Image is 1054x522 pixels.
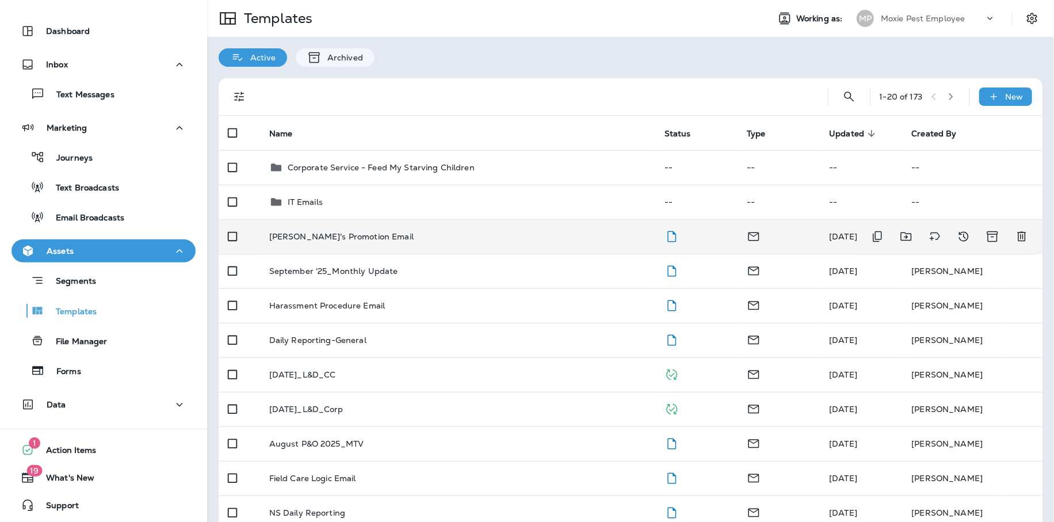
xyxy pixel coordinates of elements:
[46,26,90,36] p: Dashboard
[665,403,679,413] span: Published
[747,368,761,379] span: Email
[747,334,761,344] span: Email
[12,268,196,293] button: Segments
[866,225,889,248] button: Duplicate
[12,466,196,489] button: 19What's New
[288,163,475,172] p: Corporate Service - Feed My Starving Children
[747,403,761,413] span: Email
[46,60,68,69] p: Inbox
[665,299,679,310] span: Draft
[820,185,902,219] td: --
[269,439,364,448] p: August P&O 2025_MTV
[12,116,196,139] button: Marketing
[12,82,196,106] button: Text Messages
[269,301,385,310] p: Harassment Procedure Email
[47,246,74,256] p: Assets
[655,185,738,219] td: --
[288,197,323,207] p: IT Emails
[12,359,196,383] button: Forms
[747,472,761,482] span: Email
[12,439,196,462] button: 1Action Items
[1022,8,1042,29] button: Settings
[269,336,366,345] p: Daily Reporting-General
[12,145,196,169] button: Journeys
[747,506,761,517] span: Email
[747,299,761,310] span: Email
[35,445,97,459] span: Action Items
[35,473,94,487] span: What's New
[820,150,902,185] td: --
[665,230,679,241] span: Draft
[981,225,1005,248] button: Archive
[796,14,845,24] span: Working as:
[44,213,124,224] p: Email Broadcasts
[829,473,857,483] span: Cydney Liberman
[903,150,1042,185] td: --
[245,53,276,62] p: Active
[829,439,857,449] span: KeeAna Ward
[747,129,766,139] span: Type
[895,225,918,248] button: Move to folder
[45,367,81,378] p: Forms
[12,494,196,517] button: Support
[665,472,679,482] span: Draft
[12,239,196,262] button: Assets
[35,501,79,515] span: Support
[269,405,343,414] p: [DATE]_L&D_Corp
[829,369,857,380] span: KeeAna Ward
[269,266,398,276] p: September '25_Monthly Update
[269,129,293,139] span: Name
[655,150,738,185] td: --
[1010,225,1033,248] button: Delete
[26,465,42,477] span: 19
[880,92,923,101] div: 1 - 20 of 173
[829,231,857,242] span: Mischelle Hunter
[44,307,97,318] p: Templates
[47,123,87,132] p: Marketing
[44,183,119,194] p: Text Broadcasts
[912,129,957,139] span: Created By
[12,53,196,76] button: Inbox
[12,20,196,43] button: Dashboard
[881,14,965,23] p: Moxie Pest Employee
[829,266,857,276] span: KeeAna Ward
[228,85,251,108] button: Filters
[665,129,691,139] span: Status
[829,508,857,518] span: Cydney Liberman
[1006,92,1024,101] p: New
[12,299,196,323] button: Templates
[747,265,761,275] span: Email
[829,335,857,345] span: Cydney Liberman
[829,129,864,139] span: Updated
[903,288,1042,323] td: [PERSON_NAME]
[903,254,1042,288] td: [PERSON_NAME]
[829,128,879,139] span: Updated
[12,175,196,199] button: Text Broadcasts
[12,205,196,229] button: Email Broadcasts
[269,128,308,139] span: Name
[665,128,706,139] span: Status
[738,185,820,219] td: --
[952,225,975,248] button: View Changelog
[903,323,1042,357] td: [PERSON_NAME]
[269,232,414,241] p: [PERSON_NAME]'s Promotion Email
[47,400,66,409] p: Data
[903,426,1042,461] td: [PERSON_NAME]
[903,185,1042,219] td: --
[665,368,679,379] span: Published
[269,474,356,483] p: Field Care Logic Email
[838,85,861,108] button: Search Templates
[239,10,312,27] p: Templates
[747,128,781,139] span: Type
[738,150,820,185] td: --
[903,392,1042,426] td: [PERSON_NAME]
[912,128,972,139] span: Created By
[747,230,761,241] span: Email
[903,461,1042,496] td: [PERSON_NAME]
[269,370,336,379] p: [DATE]_L&D_CC
[12,393,196,416] button: Data
[665,265,679,275] span: Draft
[44,276,96,288] p: Segments
[829,300,857,311] span: Karin Comegys
[665,334,679,344] span: Draft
